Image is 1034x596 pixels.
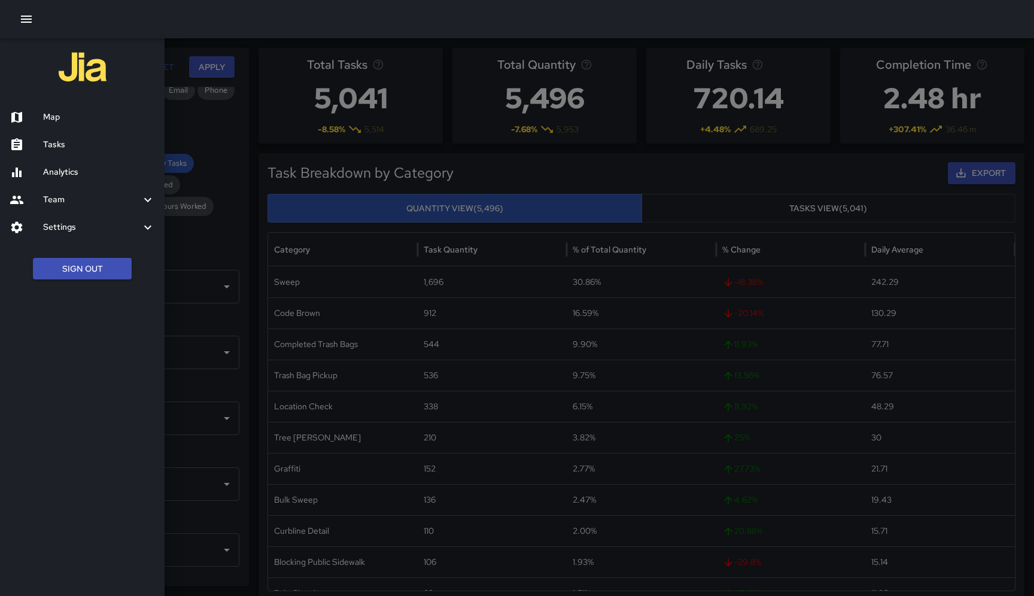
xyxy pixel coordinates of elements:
button: Sign Out [33,258,132,280]
img: jia-logo [59,43,107,91]
h6: Tasks [43,138,155,151]
h6: Team [43,193,141,206]
h6: Settings [43,221,141,234]
h6: Analytics [43,166,155,179]
h6: Map [43,111,155,124]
